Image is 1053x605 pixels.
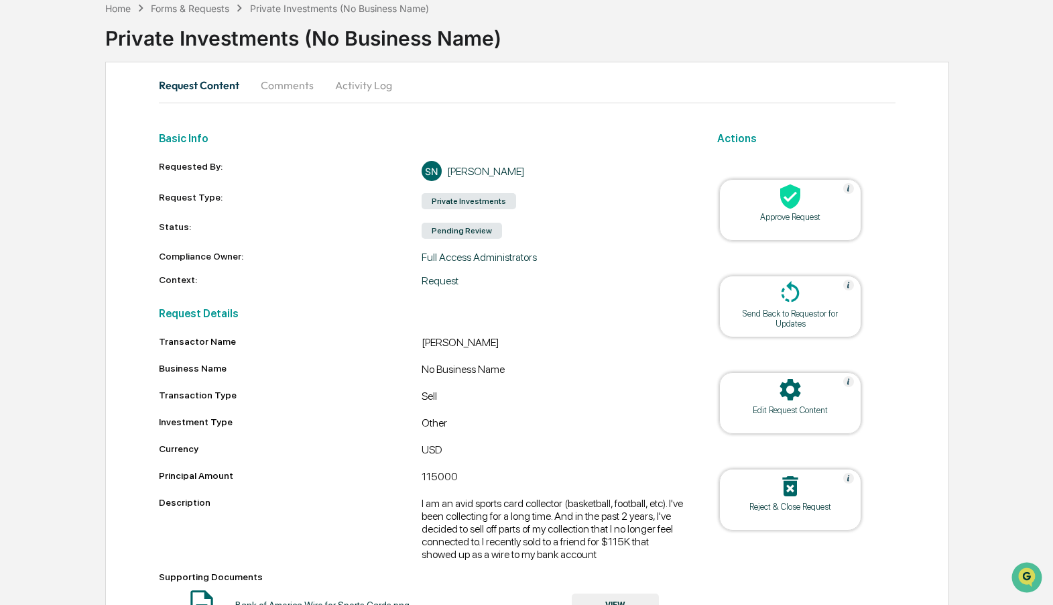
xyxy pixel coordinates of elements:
button: Start new chat [228,107,244,123]
div: Private Investments [422,193,516,209]
img: Help [843,183,854,194]
div: Full Access Administrators [422,251,685,264]
div: Pending Review [422,223,502,239]
div: Business Name [159,363,422,374]
div: Compliance Owner: [159,251,422,264]
div: [PERSON_NAME] [422,336,685,352]
span: Data Lookup [27,195,84,208]
div: Investment Type [159,417,422,427]
div: Start new chat [46,103,220,116]
img: Help [843,376,854,387]
img: Help [843,473,854,484]
div: Approve Request [730,212,851,222]
div: [PERSON_NAME] [447,165,525,178]
h2: Basic Info [159,132,686,145]
button: Comments [250,69,324,101]
div: Principal Amount [159,470,422,481]
div: Description [159,497,422,555]
div: SN [422,161,442,181]
div: Sell [422,390,685,406]
div: USD [422,443,685,459]
p: How can we help? [13,28,244,50]
div: 🔎 [13,196,24,207]
div: Transactor Name [159,336,422,347]
span: Preclearance [27,169,86,182]
img: Help [843,280,854,290]
a: 🗄️Attestations [92,164,172,188]
div: Private Investments (No Business Name) [250,3,429,14]
div: Home [105,3,131,14]
h2: Request Details [159,307,686,320]
div: We're available if you need us! [46,116,170,127]
div: Requested By: [159,161,422,181]
span: Attestations [111,169,166,182]
div: 🖐️ [13,170,24,181]
div: Forms & Requests [151,3,229,14]
div: Currency [159,443,422,454]
a: 🖐️Preclearance [8,164,92,188]
h2: Actions [717,132,895,145]
div: I am an avid sports card collector (basketball, football, etc). I've been collecting for a long t... [422,497,685,561]
div: Request [422,274,685,287]
button: Activity Log [324,69,403,101]
div: Context: [159,274,422,287]
div: Private Investments (No Business Name) [105,15,1053,50]
img: 1746055101610-c473b297-6a78-478c-a979-82029cc54cd1 [13,103,38,127]
button: Request Content [159,69,250,101]
div: Reject & Close Request [730,502,851,512]
div: secondary tabs example [159,69,896,101]
iframe: Open customer support [1010,561,1046,597]
div: Other [422,417,685,433]
div: Send Back to Requestor for Updates [730,309,851,329]
div: Supporting Documents [159,571,686,582]
div: Edit Request Content [730,405,851,415]
a: Powered byPylon [95,227,162,237]
div: 115000 [422,470,685,486]
div: Transaction Type [159,390,422,400]
div: Request Type: [159,192,422,211]
div: 🗄️ [97,170,108,181]
div: No Business Name [422,363,685,379]
a: 🔎Data Lookup [8,189,90,213]
div: Status: [159,221,422,240]
span: Pylon [133,227,162,237]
